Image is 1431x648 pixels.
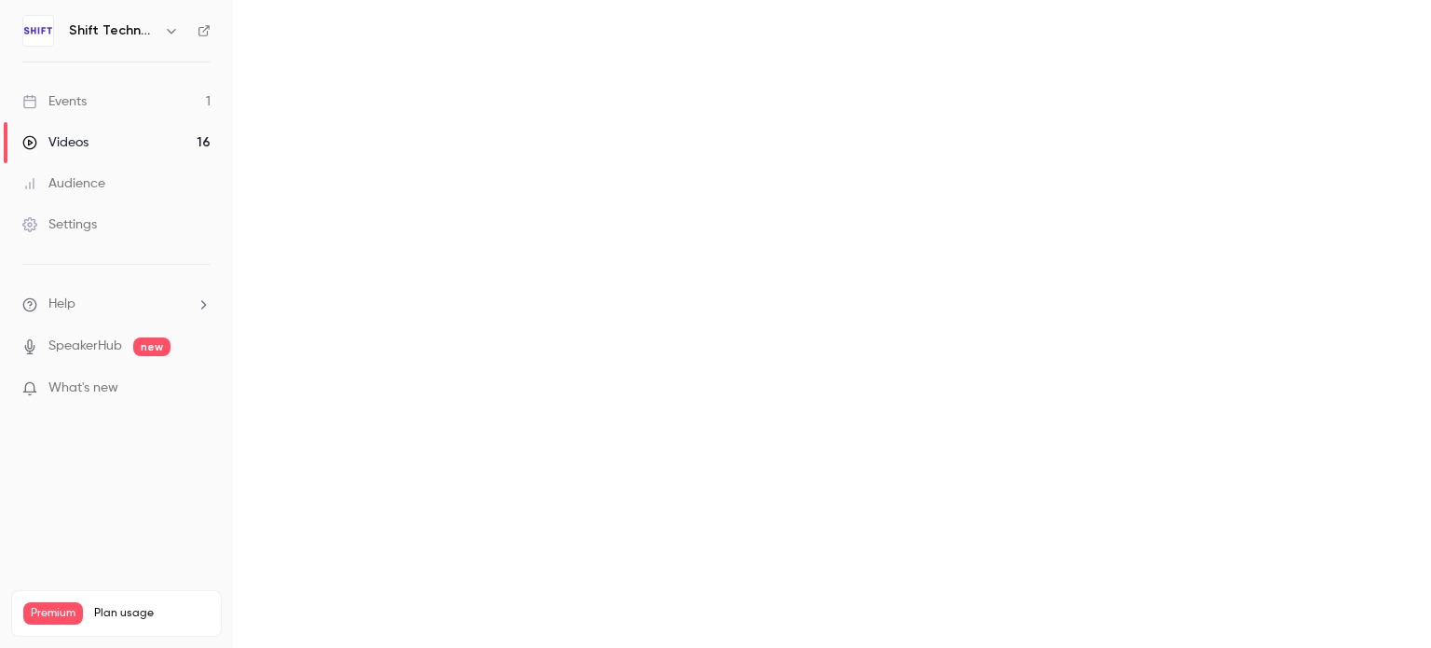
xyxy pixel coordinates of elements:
[188,380,211,397] iframe: Noticeable Trigger
[23,16,53,46] img: Shift Technology
[22,92,87,111] div: Events
[94,606,210,621] span: Plan usage
[22,295,211,314] li: help-dropdown-opener
[48,295,75,314] span: Help
[22,174,105,193] div: Audience
[22,133,89,152] div: Videos
[48,337,122,356] a: SpeakerHub
[133,338,170,356] span: new
[22,215,97,234] div: Settings
[69,21,157,40] h6: Shift Technology
[48,379,118,398] span: What's new
[23,602,83,625] span: Premium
